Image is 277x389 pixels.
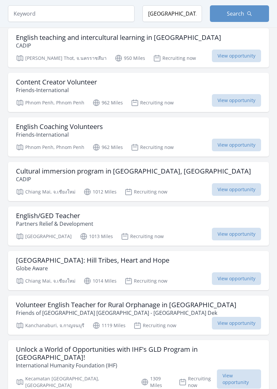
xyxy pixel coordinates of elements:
[8,5,135,22] input: Keyword
[8,73,269,112] a: Content Creator Volunteer Friends-International Phnom Penh, Phnom Penh 962 Miles Recruiting now V...
[16,375,133,389] p: Kecamatan [GEOGRAPHIC_DATA], [GEOGRAPHIC_DATA]
[16,99,84,107] p: Phnom Penh, Phnom Penh
[16,256,169,264] h3: [GEOGRAPHIC_DATA]: Hill Tribes, Heart and Hope
[212,50,261,62] span: View opportunity
[8,28,269,67] a: English teaching and intercultural learning in [GEOGRAPHIC_DATA] CADIP [PERSON_NAME] Thot, จ.นครร...
[16,131,103,139] p: Friends-International
[8,296,269,335] a: Volunteer English Teacher for Rural Orphanage in [GEOGRAPHIC_DATA] Friends of [GEOGRAPHIC_DATA] [...
[16,86,97,94] p: Friends-International
[92,322,126,329] p: 1119 Miles
[16,345,261,361] h3: Unlock a World of Opportunities with IHF's GLD Program in [GEOGRAPHIC_DATA]!
[16,301,236,309] h3: Volunteer English Teacher for Rural Orphanage in [GEOGRAPHIC_DATA]
[16,322,84,329] p: Kanchanaburi, จ.กาญจนบุรี
[212,139,261,151] span: View opportunity
[131,99,174,107] p: Recruiting now
[179,375,217,389] p: Recruiting now
[8,206,269,246] a: English/GED Teacher Partners Relief & Development [GEOGRAPHIC_DATA] 1013 Miles Recruiting now Vie...
[8,117,269,157] a: English Coaching Volunteers Friends-International Phnom Penh, Phnom Penh 962 Miles Recruiting now...
[212,272,261,285] span: View opportunity
[80,232,113,240] p: 1013 Miles
[125,277,167,285] p: Recruiting now
[8,251,269,290] a: [GEOGRAPHIC_DATA]: Hill Tribes, Heart and Hope Globe Aware Chiang Mai, จ.เชียงใหม่ 1014 Miles Rec...
[212,228,261,240] span: View opportunity
[227,10,244,18] span: Search
[131,143,174,151] p: Recruiting now
[212,94,261,107] span: View opportunity
[92,99,123,107] p: 962 Miles
[16,361,261,369] p: International Humanity Foundation (IHF)
[153,54,196,62] p: Recruiting now
[16,42,221,50] p: CADIP
[16,212,93,220] h3: English/GED Teacher
[92,143,123,151] p: 962 Miles
[16,188,75,196] p: Chiang Mai, จ.เชียงใหม่
[212,183,261,196] span: View opportunity
[83,188,117,196] p: 1012 Miles
[16,309,236,317] p: Friends of [GEOGRAPHIC_DATA] [GEOGRAPHIC_DATA] - [GEOGRAPHIC_DATA] Dek
[134,322,176,329] p: Recruiting now
[8,162,269,201] a: Cultural immersion program in [GEOGRAPHIC_DATA], [GEOGRAPHIC_DATA] CADIP Chiang Mai, จ.เชียงใหม่ ...
[217,369,261,389] span: View opportunity
[141,375,170,389] p: 1309 Miles
[16,143,84,151] p: Phnom Penh, Phnom Penh
[16,220,93,228] p: Partners Relief & Development
[210,5,269,22] button: Search
[16,34,221,42] h3: English teaching and intercultural learning in [GEOGRAPHIC_DATA]
[16,264,169,272] p: Globe Aware
[125,188,167,196] p: Recruiting now
[115,54,145,62] p: 950 Miles
[16,167,251,175] h3: Cultural immersion program in [GEOGRAPHIC_DATA], [GEOGRAPHIC_DATA]
[16,277,75,285] p: Chiang Mai, จ.เชียงใหม่
[16,54,107,62] p: [PERSON_NAME] Thot, จ.นครราชสีมา
[121,232,164,240] p: Recruiting now
[16,175,251,183] p: CADIP
[83,277,117,285] p: 1014 Miles
[142,5,202,22] input: Location
[212,317,261,329] span: View opportunity
[16,78,97,86] h3: Content Creator Volunteer
[16,232,72,240] p: [GEOGRAPHIC_DATA]
[16,123,103,131] h3: English Coaching Volunteers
